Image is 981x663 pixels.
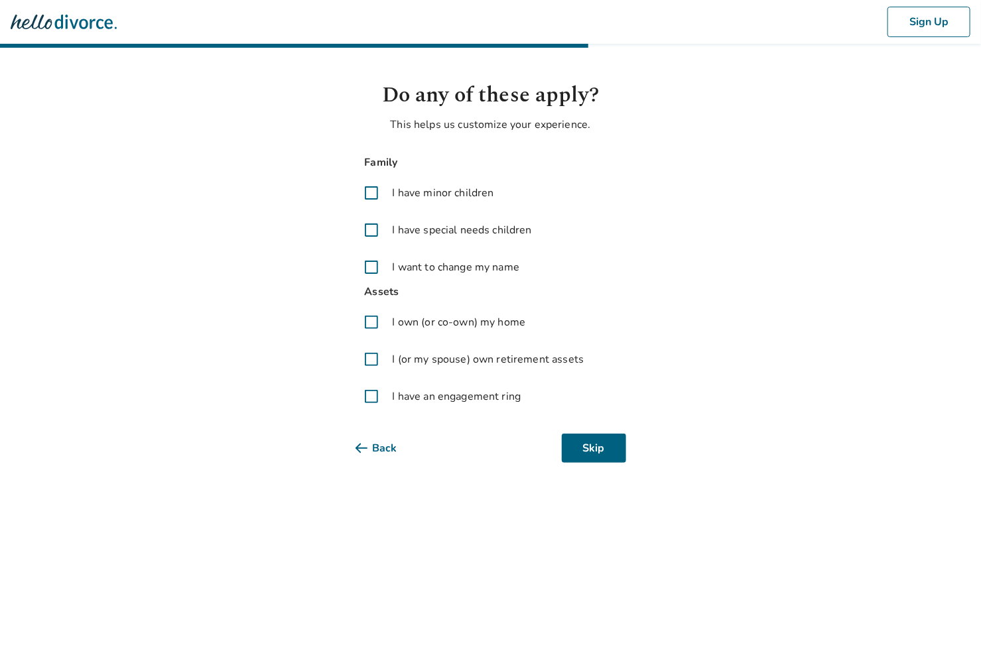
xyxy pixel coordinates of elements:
span: I own (or co-own) my home [393,314,526,330]
iframe: Chat Widget [915,599,981,663]
button: Sign Up [887,7,970,37]
button: Skip [562,434,626,463]
span: I have an engagement ring [393,389,521,404]
p: This helps us customize your experience. [356,117,626,133]
h1: Do any of these apply? [356,80,626,111]
span: Family [356,154,626,172]
span: Assets [356,283,626,301]
button: Back [356,434,419,463]
span: I want to change my name [393,259,520,275]
span: I have minor children [393,185,494,201]
span: I (or my spouse) own retirement assets [393,351,584,367]
span: I have special needs children [393,222,532,238]
img: Hello Divorce Logo [11,9,117,35]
